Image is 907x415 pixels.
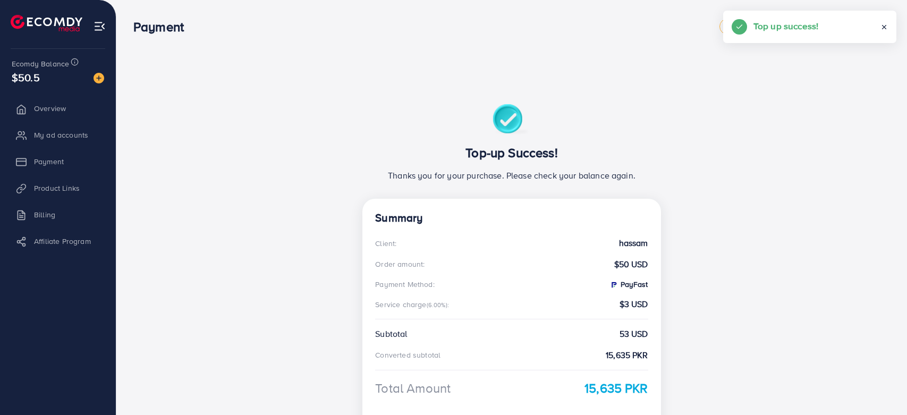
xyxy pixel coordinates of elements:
img: menu [94,20,106,32]
span: $50.5 [12,70,40,85]
p: Thanks you for your purchase. Please check your balance again. [375,169,648,182]
div: Client: [375,238,396,249]
strong: $50 USD [614,258,648,270]
strong: 15,635 PKR [606,349,648,361]
div: Subtotal [375,328,407,340]
h3: Top-up Success! [375,145,648,160]
strong: hassam [619,237,648,249]
div: Payment Method: [375,279,434,290]
h3: Payment [133,19,192,35]
img: image [94,73,104,83]
h5: Top up success! [753,19,818,33]
div: Total Amount [375,379,451,397]
img: logo [11,15,82,31]
div: Converted subtotal [375,350,440,360]
strong: $3 USD [620,298,648,310]
img: success [493,104,530,137]
small: (6.00%): [427,301,449,309]
img: PayFast [609,281,618,289]
a: metap_pakistan_001 [719,19,802,35]
h4: Summary [375,211,648,225]
strong: PayFast [609,279,648,290]
span: Ecomdy Balance [12,58,69,69]
div: Order amount: [375,259,425,269]
div: Service charge [375,299,452,310]
strong: 53 USD [620,328,648,340]
strong: 15,635 PKR [584,379,648,397]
